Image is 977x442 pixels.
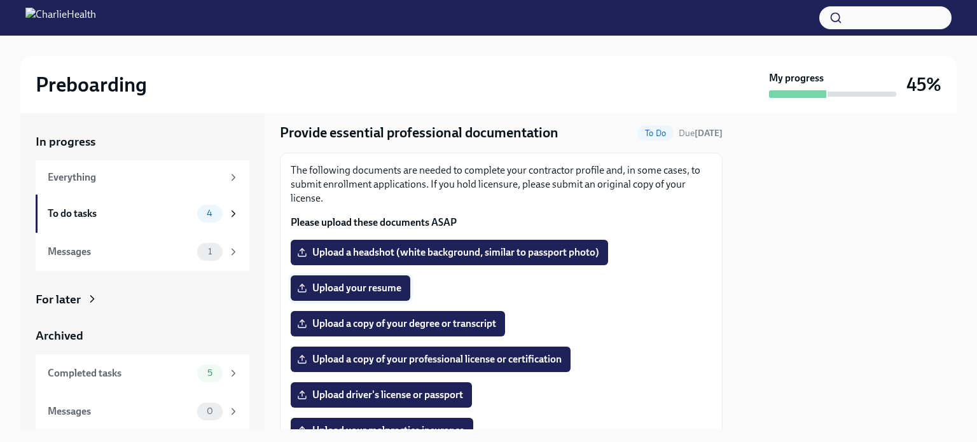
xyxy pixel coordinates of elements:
h4: Provide essential professional documentation [280,123,558,142]
a: To do tasks4 [36,195,249,233]
div: For later [36,291,81,308]
label: Upload your resume [291,275,410,301]
div: Messages [48,404,192,418]
a: Messages0 [36,392,249,431]
span: 4 [199,209,220,218]
span: Upload driver's license or passport [300,389,463,401]
div: Messages [48,245,192,259]
img: CharlieHealth [25,8,96,28]
span: To Do [637,128,674,138]
span: Upload a copy of your degree or transcript [300,317,496,330]
label: Upload a copy of your professional license or certification [291,347,571,372]
a: Archived [36,328,249,344]
a: For later [36,291,249,308]
span: Upload a copy of your professional license or certification [300,353,562,366]
h3: 45% [906,73,941,96]
span: Upload a headshot (white background, similar to passport photo) [300,246,599,259]
span: 5 [200,368,220,378]
a: In progress [36,134,249,150]
div: To do tasks [48,207,192,221]
label: Upload driver's license or passport [291,382,472,408]
a: Everything [36,160,249,195]
span: 1 [200,247,219,256]
a: Completed tasks5 [36,354,249,392]
strong: [DATE] [695,128,723,139]
label: Upload a copy of your degree or transcript [291,311,505,336]
a: Messages1 [36,233,249,271]
span: 0 [199,406,221,416]
p: The following documents are needed to complete your contractor profile and, in some cases, to sub... [291,163,712,205]
strong: My progress [769,71,824,85]
div: Completed tasks [48,366,192,380]
div: Everything [48,170,223,184]
h2: Preboarding [36,72,147,97]
span: September 2nd, 2025 09:00 [679,127,723,139]
strong: Please upload these documents ASAP [291,216,457,228]
span: Upload your resume [300,282,401,294]
label: Upload a headshot (white background, similar to passport photo) [291,240,608,265]
span: Upload your malpractice insurance [300,424,464,437]
span: Due [679,128,723,139]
